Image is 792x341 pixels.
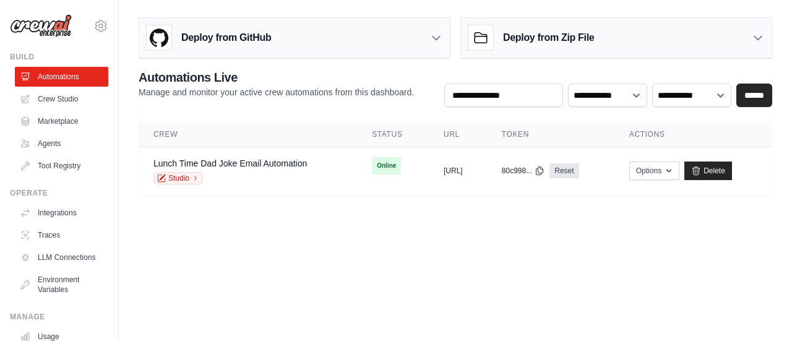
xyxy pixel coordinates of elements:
a: Traces [15,225,108,245]
th: Token [487,122,614,147]
p: Manage and monitor your active crew automations from this dashboard. [139,86,414,98]
th: Crew [139,122,357,147]
button: Options [629,162,679,180]
a: Lunch Time Dad Joke Email Automation [153,158,307,168]
th: Status [357,122,429,147]
button: 80c998... [502,166,544,176]
a: Crew Studio [15,89,108,109]
iframe: Chat Widget [730,282,792,341]
div: Operate [10,188,108,198]
div: Build [10,52,108,62]
img: Logo [10,14,72,38]
img: GitHub Logo [147,25,171,50]
h3: Deploy from GitHub [181,30,271,45]
a: Studio [153,172,203,184]
a: Automations [15,67,108,87]
a: Marketplace [15,111,108,131]
a: LLM Connections [15,248,108,267]
a: Agents [15,134,108,153]
div: Widget de chat [730,282,792,341]
a: Integrations [15,203,108,223]
h3: Deploy from Zip File [503,30,594,45]
span: Online [372,157,401,175]
th: Actions [614,122,772,147]
a: Reset [549,163,579,178]
div: Manage [10,312,108,322]
a: Delete [684,162,732,180]
h2: Automations Live [139,69,414,86]
a: Environment Variables [15,270,108,300]
a: Tool Registry [15,156,108,176]
th: URL [429,122,487,147]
